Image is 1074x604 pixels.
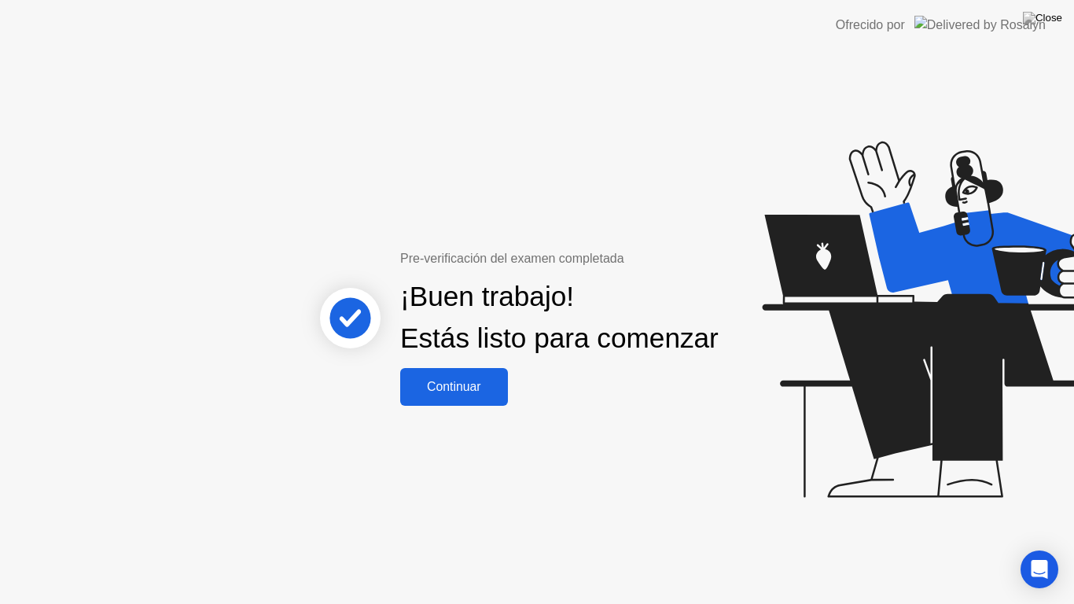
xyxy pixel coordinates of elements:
[405,380,503,394] div: Continuar
[836,16,905,35] div: Ofrecido por
[400,249,725,268] div: Pre-verificación del examen completada
[1023,12,1062,24] img: Close
[400,276,719,359] div: ¡Buen trabajo! Estás listo para comenzar
[1021,551,1058,588] div: Open Intercom Messenger
[400,368,508,406] button: Continuar
[914,16,1046,34] img: Delivered by Rosalyn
